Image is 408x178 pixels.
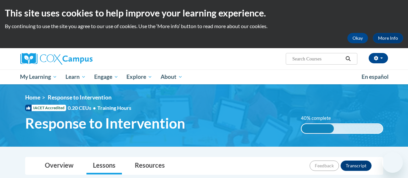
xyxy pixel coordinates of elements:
[15,69,393,84] div: Main menu
[25,94,40,101] a: Home
[341,161,372,171] button: Transcript
[68,104,97,111] span: 0.20 CEUs
[20,73,57,81] span: My Learning
[161,73,183,81] span: About
[310,161,339,171] button: Feedback
[302,124,334,133] div: 40% complete
[61,69,90,84] a: Learn
[97,105,131,111] span: Training Hours
[373,33,403,43] a: More Info
[86,157,122,174] a: Lessons
[122,69,156,84] a: Explore
[156,69,187,84] a: About
[369,53,388,63] button: Account Settings
[382,152,403,173] iframe: Button to launch messaging window
[292,55,343,63] input: Search Courses
[93,105,96,111] span: •
[38,157,80,174] a: Overview
[126,73,152,81] span: Explore
[5,23,403,30] p: By continuing to use the site you agree to our use of cookies. Use the ‘More info’ button to read...
[301,115,338,122] label: 40% complete
[362,73,389,80] span: En español
[357,70,393,84] a: En español
[20,53,136,65] a: Cox Campus
[343,55,353,63] button: Search
[5,6,403,19] h2: This site uses cookies to help improve your learning experience.
[347,33,368,43] button: Okay
[25,115,185,132] span: Response to Intervention
[94,73,118,81] span: Engage
[65,73,86,81] span: Learn
[128,157,171,174] a: Resources
[90,69,123,84] a: Engage
[20,53,93,65] img: Cox Campus
[16,69,62,84] a: My Learning
[25,105,66,111] span: IACET Accredited
[48,94,112,101] span: Response to Intervention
